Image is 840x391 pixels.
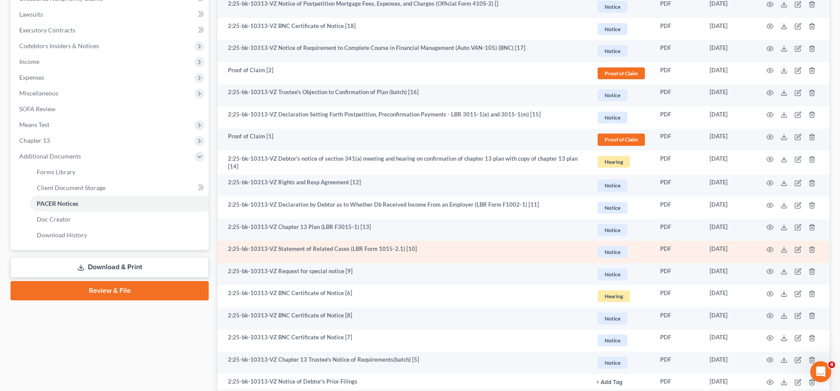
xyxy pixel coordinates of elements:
a: Notice [596,356,646,370]
a: + Add Tag [596,377,646,386]
a: Client Document Storage [30,180,209,196]
td: PDF [653,62,703,85]
a: SOFA Review [12,101,209,117]
span: Notice [598,23,627,35]
span: Lawsuits [19,11,43,18]
iframe: Intercom live chat [810,361,831,382]
td: PDF [653,151,703,175]
td: 2:25-bk-10313-VZ Trustee's Objection to Confirmation of Plan (batch) [16] [217,85,589,107]
span: Notice [598,268,627,280]
span: Expenses [19,74,44,81]
span: Proof of Claim [598,67,645,79]
span: Miscellaneous [19,89,58,97]
a: Download History [30,227,209,243]
span: Doc Creator [37,215,71,223]
td: [DATE] [703,18,756,40]
span: Chapter 13 [19,137,50,144]
td: PDF [653,175,703,197]
span: Notice [598,45,627,57]
td: 2:25-bk-10313-VZ BNC Certificate of Notice [6] [217,285,589,307]
td: PDF [653,263,703,285]
span: 4 [828,361,835,368]
td: 2:25-bk-10313-VZ Chapter 13 Trustee's Notice of Requirements(batch) [5] [217,352,589,374]
span: Proof of Claim [598,134,645,145]
span: Income [19,58,39,65]
td: [DATE] [703,85,756,107]
span: Notice [598,224,627,236]
td: Proof of Claim [2] [217,62,589,85]
a: Doc Creator [30,211,209,227]
span: SOFA Review [19,105,56,113]
span: Notice [598,1,627,13]
td: 2:25-bk-10313-VZ Notice of Requirement to Complete Course in Financial Management (Auto VAN-105) ... [217,40,589,62]
td: 2:25-bk-10313-VZ Debtor's notice of section 341(a) meeting and hearing on confirmation of chapter... [217,151,589,175]
span: Forms Library [37,168,75,176]
td: 2:25-bk-10313-VZ BNC Certificate of Notice [18] [217,18,589,40]
td: [DATE] [703,40,756,62]
span: Notice [598,246,627,258]
a: Notice [596,311,646,326]
a: Download & Print [10,257,209,278]
span: Notice [598,112,627,123]
span: Notice [598,202,627,214]
a: Notice [596,178,646,193]
a: Lawsuits [12,7,209,22]
td: [DATE] [703,352,756,374]
td: 2:25-bk-10313-VZ Declaration Setting Forth Postpetition, Preconfirmation Payments - LBR 3015-1(e)... [217,106,589,129]
a: Notice [596,88,646,102]
a: Notice [596,267,646,282]
td: PDF [653,307,703,330]
a: Notice [596,44,646,58]
td: PDF [653,85,703,107]
td: [DATE] [703,175,756,197]
span: Hearing [598,156,630,168]
a: Notice [596,223,646,237]
td: 2:25-bk-10313-VZ BNC Certificate of Notice [7] [217,330,589,352]
a: Hearing [596,155,646,169]
span: Notice [598,313,627,324]
span: Notice [598,89,627,101]
td: 2:25-bk-10313-VZ Rights and Resp Agreement [12] [217,175,589,197]
td: [DATE] [703,197,756,219]
span: Hearing [598,290,630,302]
td: 2:25-bk-10313-VZ Declaration by Debtor as to Whether Db Received Income From an Employer (LBR For... [217,197,589,219]
a: Proof of Claim [596,132,646,147]
span: Notice [598,357,627,369]
td: [DATE] [703,307,756,330]
td: 2:25-bk-10313-VZ Statement of Related Cases (LBR Form 1015-2.1) [10] [217,241,589,263]
td: PDF [653,330,703,352]
td: 2:25-bk-10313-VZ BNC Certificate of Notice [8] [217,307,589,330]
td: [DATE] [703,106,756,129]
span: Executory Contracts [19,26,75,34]
td: [DATE] [703,285,756,307]
td: [DATE] [703,330,756,352]
a: Executory Contracts [12,22,209,38]
td: [DATE] [703,129,756,151]
span: Download History [37,231,87,239]
td: PDF [653,219,703,241]
button: + Add Tag [596,380,623,385]
td: PDF [653,129,703,151]
a: Notice [596,333,646,348]
span: PACER Notices [37,200,78,207]
td: PDF [653,352,703,374]
td: [DATE] [703,219,756,241]
span: Notice [598,335,627,346]
a: Hearing [596,289,646,303]
span: Client Document Storage [37,184,105,191]
td: PDF [653,285,703,307]
a: Proof of Claim [596,66,646,81]
td: [DATE] [703,263,756,285]
a: Notice [596,245,646,259]
td: PDF [653,197,703,219]
td: Proof of Claim [1] [217,129,589,151]
a: Notice [596,22,646,36]
td: [DATE] [703,62,756,85]
td: 2:25-bk-10313-VZ Request for special notice [9] [217,263,589,285]
td: 2:25-bk-10313-VZ Chapter 13 Plan (LBR F3015-1) [13] [217,219,589,241]
td: [DATE] [703,241,756,263]
span: Notice [598,180,627,191]
a: PACER Notices [30,196,209,211]
a: Review & File [10,281,209,300]
td: 2:25-bk-10313-VZ Notice of Debtor's Prior Filings [217,374,589,390]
